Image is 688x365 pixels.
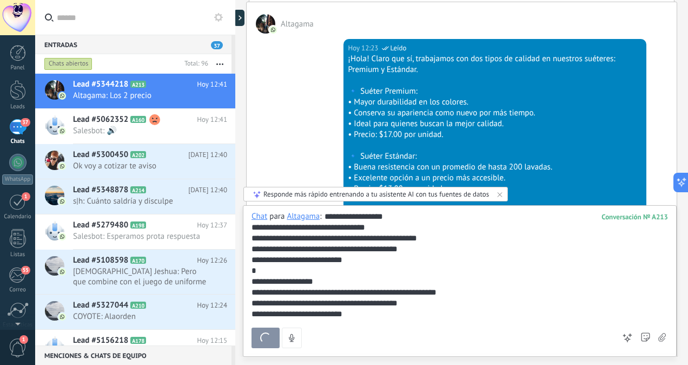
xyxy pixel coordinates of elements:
[2,64,34,71] div: Panel
[73,149,128,160] span: Lead #5300450
[2,251,34,258] div: Listas
[197,255,227,266] span: Hoy 12:26
[2,138,34,145] div: Chats
[256,14,275,34] span: Altagama
[35,295,235,329] a: Lead #5327044 A210 Hoy 12:24 COYOTE: Alaorden
[130,81,146,88] span: A213
[2,103,34,110] div: Leads
[348,108,642,119] div: • Conserva su apariencia como nuevo por más tiempo.
[197,220,227,231] span: Hoy 12:37
[73,255,128,266] span: Lead #5108598
[21,118,30,127] span: 37
[58,127,66,135] img: com.amocrm.amocrmwa.svg
[269,211,285,222] span: para
[234,10,244,26] div: Mostrar
[58,313,66,321] img: com.amocrm.amocrmwa.svg
[130,302,146,309] span: A210
[73,335,128,346] span: Lead #5156218
[35,109,235,144] a: Lead #5062352 A160 Hoy 12:41 Salesbot: 🔊
[180,58,208,69] div: Total: 96
[197,79,227,90] span: Hoy 12:41
[73,126,207,136] span: Salesbot: 🔊
[348,54,642,75] div: ¡Hola! Claro que sí, trabajamos con dos tipos de calidad en nuestros suéteres: Premium y Estándar.
[58,268,66,276] img: com.amocrm.amocrmwa.svg
[188,149,227,160] span: [DATE] 12:40
[35,144,235,179] a: Lead #5300450 A202 [DATE] 12:40 Ok voy a cotizar te aviso
[348,119,642,129] div: • Ideal para quienes buscan la mejor calidad.
[197,114,227,125] span: Hoy 12:41
[348,97,642,108] div: • Mayor durabilidad en los colores.
[73,266,207,287] span: [DEMOGRAPHIC_DATA] Jeshua: Pero que combine con el juego de uniforme que le mande hacer
[58,162,66,170] img: com.amocrm.amocrmwa.svg
[211,41,223,49] span: 37
[287,211,320,221] div: Altagama
[73,231,207,242] span: Salesbot: Esperamos prota respuesta
[130,337,146,344] span: A178
[73,220,128,231] span: Lead #5279480
[22,192,30,201] span: 1
[73,114,128,125] span: Lead #5062352
[35,214,235,249] a: Lead #5279480 A198 Hoy 12:37 Salesbot: Esperamos prota respuesta
[58,92,66,100] img: com.amocrm.amocrmwa.svg
[263,190,489,199] div: Responde más rápido entrenando a tu asistente AI con tus fuentes de datos
[130,151,146,158] span: A202
[208,54,231,74] button: Más
[391,43,407,54] span: Leído
[348,173,642,184] div: • Excelente opción a un precio más accesible.
[73,79,128,90] span: Lead #5344218
[197,335,227,346] span: Hoy 12:15
[348,43,380,54] div: Hoy 12:23
[269,26,277,34] img: com.amocrm.amocrmwa.svg
[35,346,231,365] div: Menciones & Chats de equipo
[130,221,146,229] span: A198
[73,311,207,322] span: COYOTE: Alaorden
[35,330,235,364] a: Lead #5156218 A178 Hoy 12:15
[130,186,146,193] span: A214
[130,116,146,123] span: A160
[130,257,146,264] span: A170
[348,129,642,140] div: • Precio: $17.00 por unidad.
[281,19,314,29] span: Altagama
[58,198,66,205] img: com.amocrm.amocrmwa.svg
[2,286,34,294] div: Correo
[188,185,227,195] span: [DATE] 12:40
[320,211,321,222] span: :
[44,57,92,70] div: Chats abiertos
[348,184,642,194] div: • Precio: $13.00 por unidad.
[35,250,235,294] a: Lead #5108598 A170 Hoy 12:26 [DEMOGRAPHIC_DATA] Jeshua: Pero que combine con el juego de uniforme...
[348,151,642,162] div: 🔹 Suéter Estándar:
[35,179,235,214] a: Lead #5348878 A214 [DATE] 12:40 s|h: Cuánto saldría y disculpe
[348,162,642,173] div: • Buena resistencia con un promedio de hasta 200 lavadas.
[197,300,227,311] span: Hoy 12:24
[2,213,34,220] div: Calendario
[73,196,207,206] span: s|h: Cuánto saldría y disculpe
[73,300,128,311] span: Lead #5327044
[73,90,207,101] span: Altagama: Los 2 precio
[73,161,207,171] span: Ok voy a cotizar te aviso
[58,233,66,240] img: com.amocrm.amocrmwa.svg
[2,174,33,185] div: WhatsApp
[35,35,231,54] div: Entradas
[601,212,668,221] div: 213
[73,185,128,195] span: Lead #5348878
[19,335,28,344] span: 1
[21,266,30,275] span: 55
[348,86,642,97] div: 🔹 Suéter Premium:
[35,74,235,108] a: Lead #5344218 A213 Hoy 12:41 Altagama: Los 2 precio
